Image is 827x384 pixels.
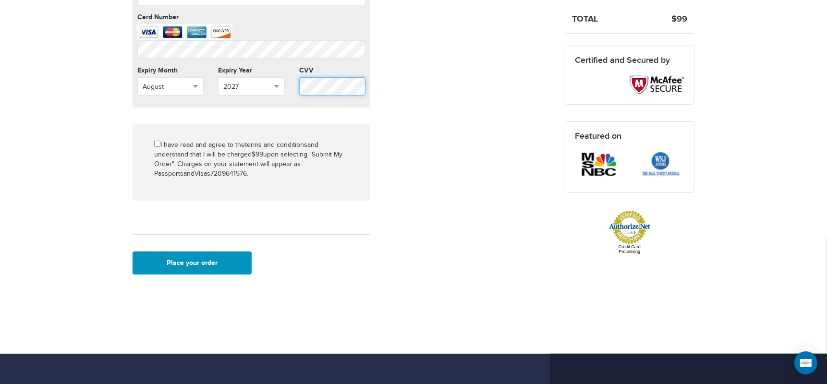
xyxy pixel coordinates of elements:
[575,56,684,65] h4: Certified and Secured by
[137,77,204,96] button: August
[143,82,190,92] span: August
[223,82,270,92] span: 2027
[671,14,687,24] strong: $99
[575,151,622,178] img: featured-msnbc.png
[147,139,356,179] div: I have read and agree to the and understand that I will be charged upon selecting "Submit My Orde...
[218,66,284,75] label: Expiry Year
[565,15,642,24] h5: Total
[137,24,232,40] img: We accept: Visa, Master, Discover, American Express
[133,252,252,275] button: Place your order
[637,151,684,178] img: featured-wsj.png
[245,141,307,149] a: terms and conditions
[630,75,684,95] img: Mcaffee
[575,132,684,141] h4: Featured on
[252,151,263,158] span: $99
[137,12,365,22] label: Card Number
[619,244,641,254] a: Credit Card Processing
[218,77,284,96] button: 2027
[299,66,365,75] label: CVV
[608,210,651,244] img: Authorize.Net Merchant - Click to Verify
[137,66,204,75] label: Expiry Month
[794,351,817,374] div: Open Intercom Messenger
